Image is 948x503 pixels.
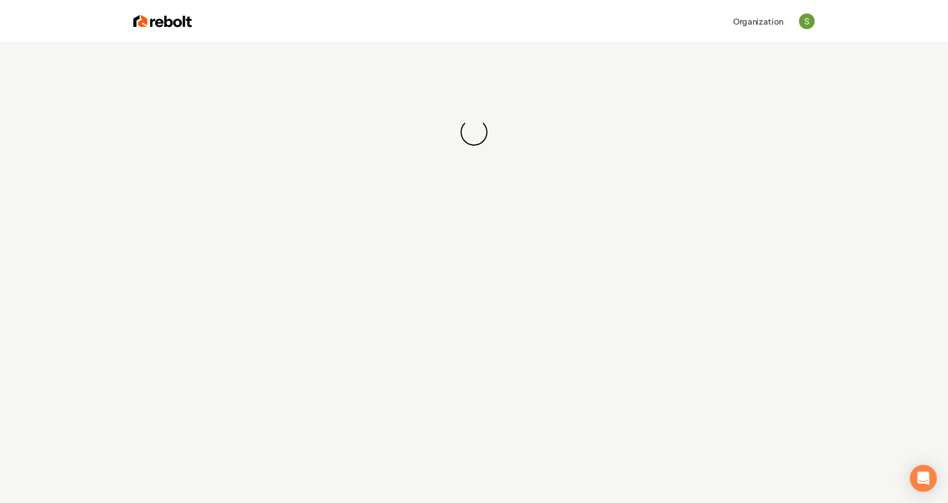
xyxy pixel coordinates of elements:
button: Open user button [799,13,815,29]
button: Organization [726,11,790,31]
div: Loading [455,113,493,151]
img: Rebolt Logo [133,13,192,29]
div: Open Intercom Messenger [910,465,937,492]
img: Sales Champion [799,13,815,29]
